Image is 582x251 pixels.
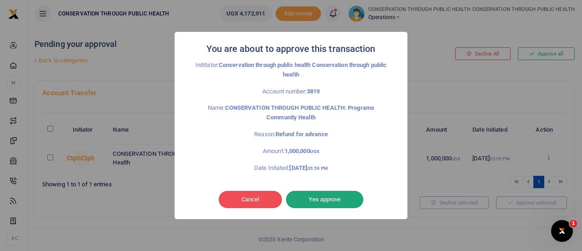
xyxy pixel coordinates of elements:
[219,191,282,208] button: Cancel
[195,147,387,156] p: Amount:
[219,61,386,78] strong: Conservation through public health Conservation through public health
[206,41,375,57] h2: You are about to approve this transaction
[286,191,363,208] button: Yes approve
[307,88,320,95] strong: 3819
[195,130,387,139] p: Reason:
[195,103,387,123] p: Name:
[285,148,319,154] strong: 1,000,000
[307,166,328,171] small: 05:59 PM
[310,149,319,154] small: UGX
[195,61,387,80] p: Inititator:
[225,104,374,121] strong: CONSERVATION THROUGH PUBLIC HEALTH: Programs Community Health
[276,131,328,138] strong: Refund for advance
[551,220,573,242] iframe: Intercom live chat
[195,87,387,97] p: Account number:
[195,164,387,173] p: Date Initated:
[570,220,577,227] span: 1
[289,164,327,171] strong: [DATE]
